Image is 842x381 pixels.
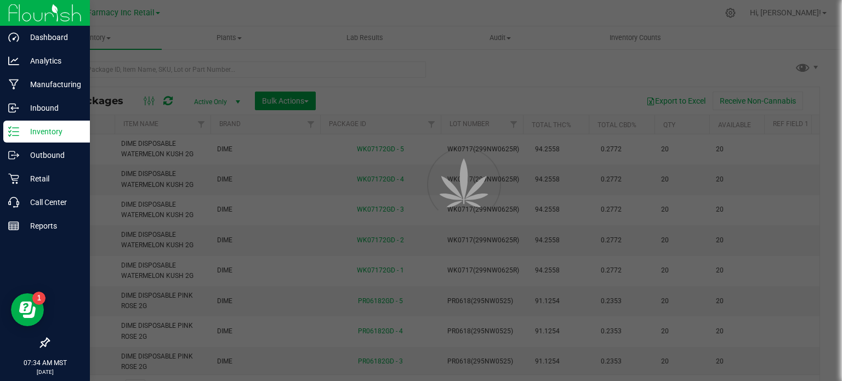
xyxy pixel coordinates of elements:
[5,358,85,368] p: 07:34 AM MST
[19,219,85,232] p: Reports
[19,196,85,209] p: Call Center
[8,79,19,90] inline-svg: Manufacturing
[8,220,19,231] inline-svg: Reports
[19,172,85,185] p: Retail
[8,32,19,43] inline-svg: Dashboard
[19,31,85,44] p: Dashboard
[19,54,85,67] p: Analytics
[8,173,19,184] inline-svg: Retail
[19,149,85,162] p: Outbound
[8,197,19,208] inline-svg: Call Center
[19,125,85,138] p: Inventory
[8,55,19,66] inline-svg: Analytics
[19,78,85,91] p: Manufacturing
[8,103,19,113] inline-svg: Inbound
[19,101,85,115] p: Inbound
[32,292,45,305] iframe: Resource center unread badge
[11,293,44,326] iframe: Resource center
[8,126,19,137] inline-svg: Inventory
[8,150,19,161] inline-svg: Outbound
[5,368,85,376] p: [DATE]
